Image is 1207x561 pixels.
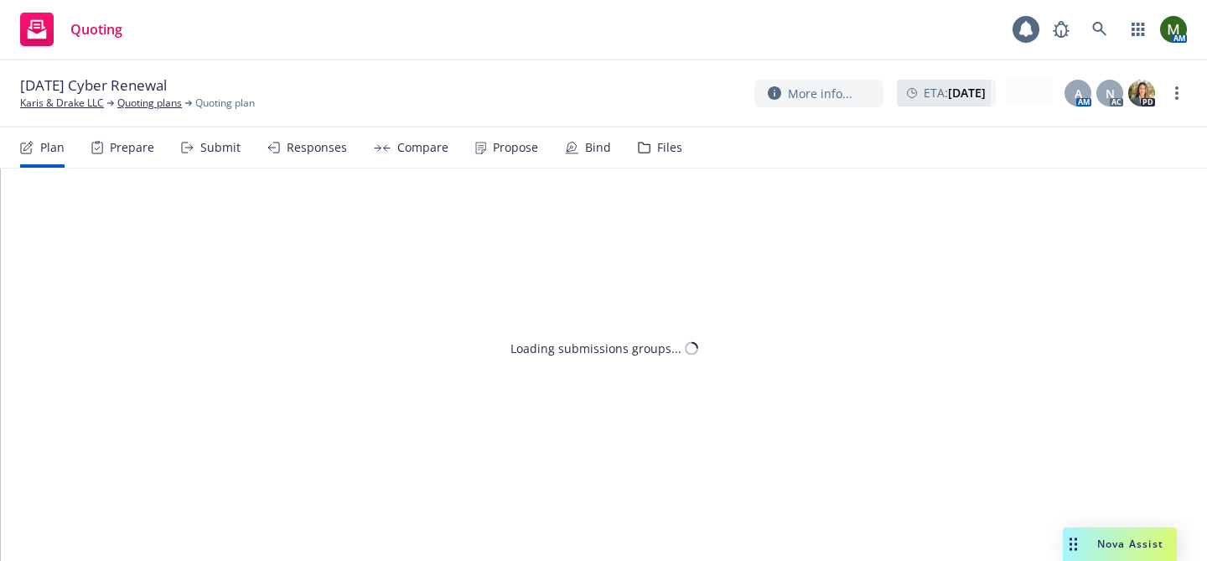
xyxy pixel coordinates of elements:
[1106,85,1115,102] span: N
[13,6,129,53] a: Quoting
[1044,13,1078,46] a: Report a Bug
[20,96,104,111] a: Karis & Drake LLC
[70,23,122,36] span: Quoting
[20,75,167,96] span: [DATE] Cyber Renewal
[287,141,347,154] div: Responses
[200,141,241,154] div: Submit
[493,141,538,154] div: Propose
[585,141,611,154] div: Bind
[40,141,65,154] div: Plan
[924,84,986,101] span: ETA :
[1167,83,1187,103] a: more
[948,85,986,101] strong: [DATE]
[754,80,883,107] button: More info...
[1075,85,1082,102] span: A
[657,141,682,154] div: Files
[110,141,154,154] div: Prepare
[1122,13,1155,46] a: Switch app
[195,96,255,111] span: Quoting plan
[397,141,448,154] div: Compare
[510,340,681,357] div: Loading submissions groups...
[1097,537,1163,551] span: Nova Assist
[1063,527,1177,561] button: Nova Assist
[1160,16,1187,43] img: photo
[1063,527,1084,561] div: Drag to move
[788,85,852,102] span: More info...
[1083,13,1116,46] a: Search
[117,96,182,111] a: Quoting plans
[1128,80,1155,106] img: photo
